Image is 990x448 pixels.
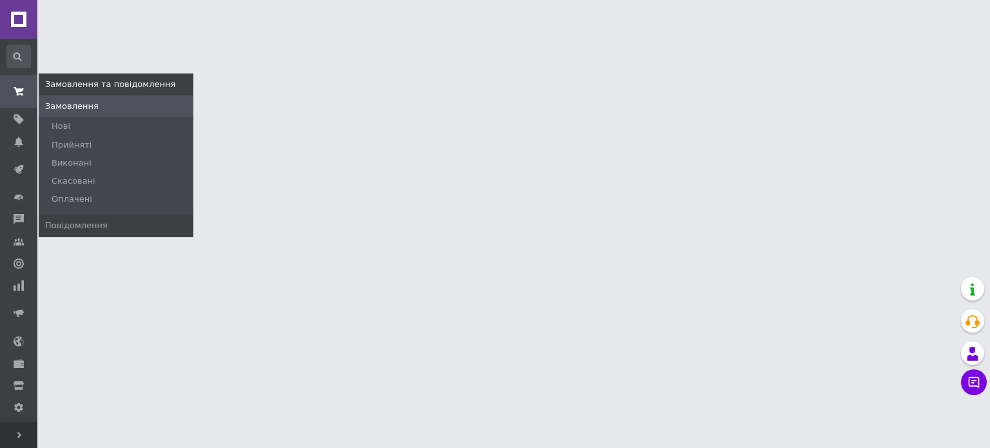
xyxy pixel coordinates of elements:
[52,193,92,205] span: Оплачені
[52,175,95,187] span: Скасовані
[45,220,108,231] span: Повідомлення
[45,101,99,112] span: Замовлення
[52,139,92,151] span: Прийняті
[52,157,92,169] span: Виконані
[52,121,70,132] span: Нові
[45,79,175,90] span: Замовлення та повідомлення
[39,215,193,237] a: Повідомлення
[39,95,193,117] a: Замовлення
[961,369,987,395] button: Чат з покупцем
